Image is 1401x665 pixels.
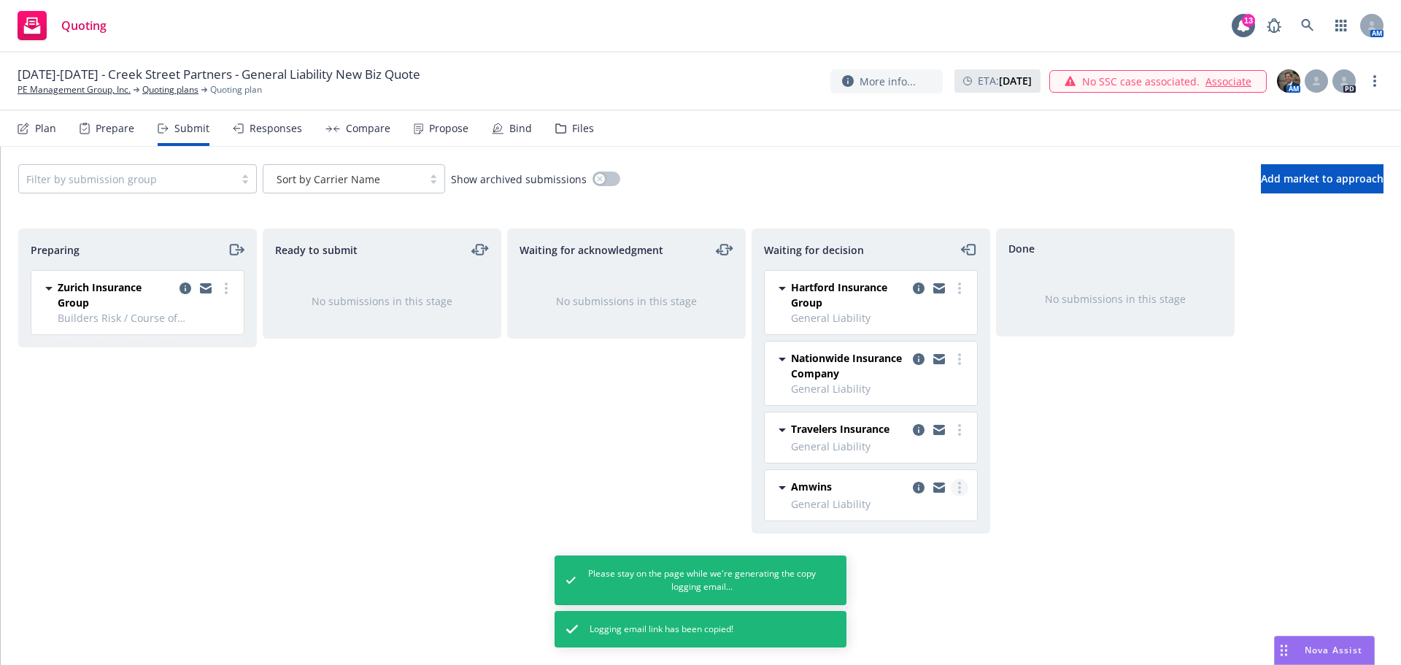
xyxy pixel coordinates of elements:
a: copy logging email [930,350,948,368]
div: Bind [509,123,532,134]
div: No submissions in this stage [1020,291,1211,307]
a: moveLeft [960,241,978,258]
a: moveLeftRight [471,241,489,258]
span: Builders Risk / Course of Construction [58,310,235,326]
span: Ready to submit [275,242,358,258]
span: Show archived submissions [451,172,587,187]
a: copy logging email [910,350,927,368]
a: Quoting [12,5,112,46]
a: more [951,280,968,297]
span: Waiting for decision [764,242,864,258]
a: copy logging email [930,421,948,439]
a: more [951,350,968,368]
span: Done [1008,241,1035,256]
a: Search [1293,11,1322,40]
strong: [DATE] [999,74,1032,88]
span: Sort by Carrier Name [271,172,415,187]
div: Responses [250,123,302,134]
div: No submissions in this stage [287,293,477,309]
span: Zurich Insurance Group [58,280,174,310]
span: General Liability [791,310,968,326]
button: Add market to approach [1261,164,1383,193]
span: Nationwide Insurance Company [791,350,907,381]
a: moveLeftRight [716,241,733,258]
a: Quoting plans [142,83,198,96]
span: Hartford Insurance Group [791,280,907,310]
span: Quoting plan [210,83,262,96]
span: No SSC case associated. [1082,74,1200,89]
a: more [217,280,235,297]
span: General Liability [791,439,968,454]
span: Add market to approach [1261,172,1383,185]
a: copy logging email [910,479,927,496]
span: More info... [860,74,916,89]
div: Prepare [96,123,134,134]
a: copy logging email [197,280,215,297]
a: Associate [1205,74,1251,89]
div: Files [572,123,594,134]
span: Logging email link has been copied! [590,623,733,636]
span: Nova Assist [1305,644,1362,656]
a: copy logging email [177,280,194,297]
div: Submit [174,123,209,134]
a: copy logging email [930,280,948,297]
a: copy logging email [910,280,927,297]
a: PE Management Group, Inc. [18,83,131,96]
span: General Liability [791,381,968,396]
span: Waiting for acknowledgment [520,242,663,258]
span: Travelers Insurance [791,421,889,437]
span: General Liability [791,496,968,512]
img: photo [1277,69,1300,93]
a: more [951,479,968,496]
span: ETA : [978,73,1032,88]
button: More info... [830,69,943,93]
div: Propose [429,123,468,134]
a: copy logging email [910,421,927,439]
a: more [951,421,968,439]
a: Switch app [1327,11,1356,40]
span: Please stay on the page while we're generating the copy logging email... [587,567,817,593]
span: Preparing [31,242,80,258]
div: Plan [35,123,56,134]
span: [DATE]-[DATE] - Creek Street Partners - General Liability New Biz Quote [18,66,420,83]
button: Nova Assist [1274,636,1375,665]
div: Compare [346,123,390,134]
span: Amwins [791,479,832,494]
a: copy logging email [930,479,948,496]
a: more [1366,72,1383,90]
a: Report a Bug [1259,11,1289,40]
span: Sort by Carrier Name [277,172,380,187]
span: Quoting [61,20,107,31]
div: 13 [1242,14,1255,27]
a: moveRight [227,241,244,258]
div: No submissions in this stage [531,293,722,309]
div: Drag to move [1275,637,1293,664]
